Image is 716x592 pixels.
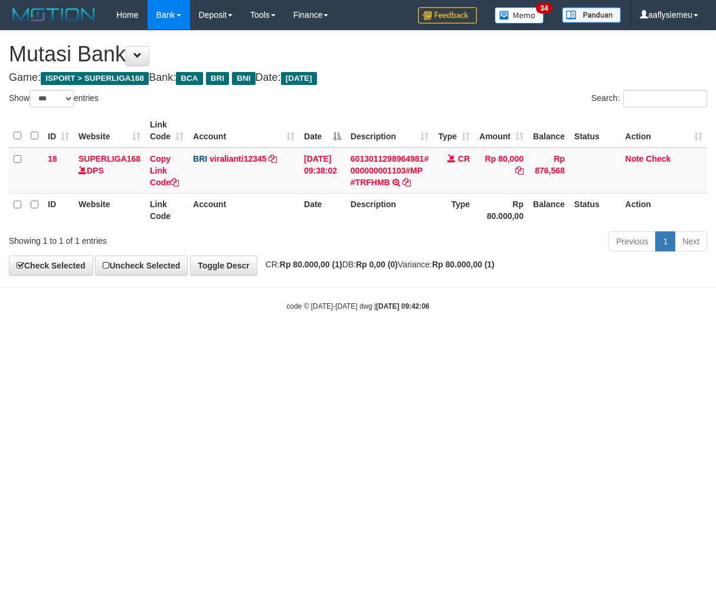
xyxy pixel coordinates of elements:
[675,231,707,251] a: Next
[570,193,621,227] th: Status
[299,114,346,148] th: Date: activate to sort column descending
[351,154,429,187] a: 6013011298964981# 000000001103#MP #TRFHMB
[74,148,145,194] td: DPS
[403,178,411,187] a: Copy 6013011298964981# 000000001103#MP #TRFHMB to clipboard
[433,114,475,148] th: Type: activate to sort column ascending
[193,154,207,163] span: BRI
[299,148,346,194] td: [DATE] 09:38:02
[145,193,188,227] th: Link Code
[9,72,707,84] h4: Game: Bank: Date:
[475,148,528,194] td: Rp 80,000
[646,154,671,163] a: Check
[609,231,656,251] a: Previous
[356,260,398,269] strong: Rp 0,00 (0)
[9,230,289,247] div: Showing 1 to 1 of 1 entries
[620,193,707,227] th: Action
[188,114,299,148] th: Account: activate to sort column ascending
[346,193,433,227] th: Description
[9,42,707,66] h1: Mutasi Bank
[43,193,74,227] th: ID
[432,260,495,269] strong: Rp 80.000,00 (1)
[515,166,524,175] a: Copy Rp 80,000 to clipboard
[74,114,145,148] th: Website: activate to sort column ascending
[41,72,149,85] span: ISPORT > SUPERLIGA168
[346,114,433,148] th: Description: activate to sort column ascending
[299,193,346,227] th: Date
[9,256,93,276] a: Check Selected
[562,7,621,23] img: panduan.png
[210,154,267,163] a: viralianti12345
[79,154,140,163] a: SUPERLIGA168
[74,193,145,227] th: Website
[150,154,179,187] a: Copy Link Code
[591,90,707,107] label: Search:
[433,193,475,227] th: Type
[625,154,643,163] a: Note
[376,302,429,310] strong: [DATE] 09:42:06
[475,114,528,148] th: Amount: activate to sort column ascending
[176,72,202,85] span: BCA
[30,90,74,107] select: Showentries
[95,256,188,276] a: Uncheck Selected
[9,90,99,107] label: Show entries
[528,193,570,227] th: Balance
[655,231,675,251] a: 1
[620,114,707,148] th: Action: activate to sort column ascending
[495,7,544,24] img: Button%20Memo.svg
[475,193,528,227] th: Rp 80.000,00
[145,114,188,148] th: Link Code: activate to sort column ascending
[623,90,707,107] input: Search:
[269,154,277,163] a: Copy viralianti12345 to clipboard
[43,114,74,148] th: ID: activate to sort column ascending
[206,72,229,85] span: BRI
[232,72,255,85] span: BNI
[287,302,430,310] small: code © [DATE]-[DATE] dwg |
[281,72,317,85] span: [DATE]
[536,3,552,14] span: 34
[188,193,299,227] th: Account
[190,256,257,276] a: Toggle Descr
[260,260,495,269] span: CR: DB: Variance:
[48,154,57,163] span: 18
[418,7,477,24] img: Feedback.jpg
[9,6,99,24] img: MOTION_logo.png
[280,260,342,269] strong: Rp 80.000,00 (1)
[458,154,470,163] span: CR
[528,148,570,194] td: Rp 876,568
[570,114,621,148] th: Status
[528,114,570,148] th: Balance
